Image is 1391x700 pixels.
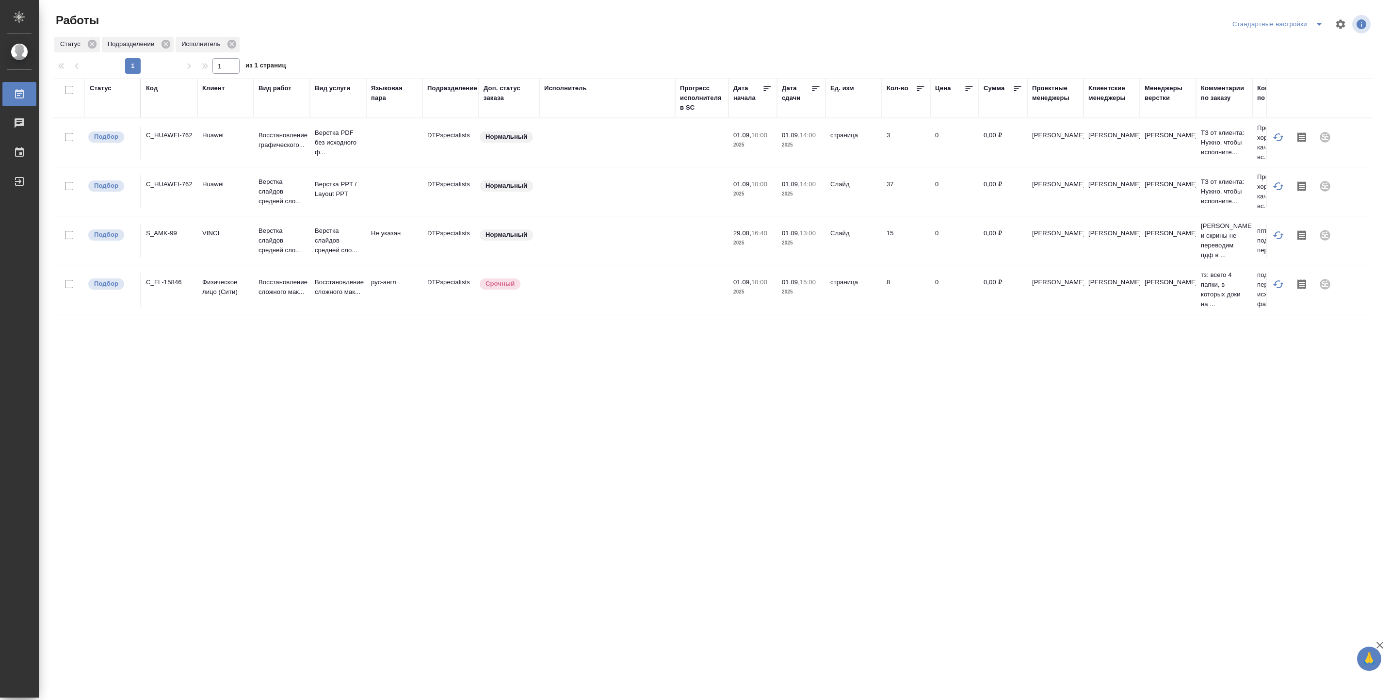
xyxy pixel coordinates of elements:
[146,130,193,140] div: C_HUAWEI-762
[1313,224,1337,247] div: Проект не привязан
[830,83,854,93] div: Ед. изм
[146,228,193,238] div: S_AMK-99
[979,224,1027,258] td: 0,00 ₽
[733,140,772,150] p: 2025
[1257,226,1304,255] p: ппт подготовить к переводу
[1084,175,1140,209] td: [PERSON_NAME]
[102,37,174,52] div: Подразделение
[484,83,534,103] div: Доп. статус заказа
[733,180,751,188] p: 01.09,
[930,224,979,258] td: 0
[782,238,821,248] p: 2025
[733,229,751,237] p: 29.08,
[108,39,158,49] p: Подразделение
[422,224,479,258] td: DTPspecialists
[825,273,882,307] td: страница
[485,279,515,289] p: Срочный
[259,277,305,297] p: Восстановление сложного мак...
[751,278,767,286] p: 10:00
[733,131,751,139] p: 01.09,
[1267,273,1290,296] button: Обновить
[1201,270,1247,309] p: тз: всего 4 папки, в которых доки на ...
[202,179,249,189] p: Huawei
[315,83,351,93] div: Вид услуги
[54,37,100,52] div: Статус
[1257,172,1304,211] p: Презентация в хорошем качестве, на вс...
[422,273,479,307] td: DTPspecialists
[733,238,772,248] p: 2025
[751,131,767,139] p: 10:00
[1267,224,1290,247] button: Обновить
[751,180,767,188] p: 10:00
[1145,179,1191,189] p: [PERSON_NAME]
[181,39,224,49] p: Исполнитель
[882,175,930,209] td: 37
[1290,126,1313,149] button: Скопировать мини-бриф
[1088,83,1135,103] div: Клиентские менеджеры
[202,277,249,297] p: Физическое лицо (Сити)
[202,130,249,140] p: Huawei
[1027,224,1084,258] td: [PERSON_NAME]
[146,83,158,93] div: Код
[60,39,84,49] p: Статус
[146,277,193,287] div: C_FL-15846
[1267,175,1290,198] button: Обновить
[887,83,908,93] div: Кол-во
[1290,175,1313,198] button: Скопировать мини-бриф
[1257,270,1304,309] p: подверстать перевод в исходные файлы ...
[733,278,751,286] p: 01.09,
[1145,83,1191,103] div: Менеджеры верстки
[427,83,477,93] div: Подразделение
[935,83,951,93] div: Цена
[94,230,118,240] p: Подбор
[1032,83,1079,103] div: Проектные менеджеры
[94,181,118,191] p: Подбор
[1230,16,1329,32] div: split button
[245,60,286,74] span: из 1 страниц
[315,128,361,157] p: Верстка PDF без исходного ф...
[782,131,800,139] p: 01.09,
[422,175,479,209] td: DTPspecialists
[751,229,767,237] p: 16:40
[146,179,193,189] div: C_HUAWEI-762
[979,175,1027,209] td: 0,00 ₽
[1201,83,1247,103] div: Комментарии по заказу
[176,37,240,52] div: Исполнитель
[1145,277,1191,287] p: [PERSON_NAME]
[1145,228,1191,238] p: [PERSON_NAME]
[315,277,361,297] p: Восстановление сложного мак...
[1290,273,1313,296] button: Скопировать мини-бриф
[1201,128,1247,157] p: ТЗ от клиента: Нужно, чтобы исполните...
[1357,647,1381,671] button: 🙏
[782,229,800,237] p: 01.09,
[1084,273,1140,307] td: [PERSON_NAME]
[782,189,821,199] p: 2025
[882,273,930,307] td: 8
[733,83,762,103] div: Дата начала
[1027,175,1084,209] td: [PERSON_NAME]
[1313,175,1337,198] div: Проект не привязан
[1201,221,1247,260] p: [PERSON_NAME] и скрины не переводим пдф в ...
[680,83,724,113] div: Прогресс исполнителя в SC
[315,179,361,199] p: Верстка PPT / Layout PPT
[1084,224,1140,258] td: [PERSON_NAME]
[782,180,800,188] p: 01.09,
[1027,273,1084,307] td: [PERSON_NAME]
[259,177,305,206] p: Верстка слайдов средней сло...
[782,140,821,150] p: 2025
[782,287,821,297] p: 2025
[544,83,587,93] div: Исполнитель
[87,228,135,242] div: Можно подбирать исполнителей
[733,189,772,199] p: 2025
[1290,224,1313,247] button: Скопировать мини-бриф
[825,126,882,160] td: страница
[87,179,135,193] div: Можно подбирать исполнителей
[366,224,422,258] td: Не указан
[979,273,1027,307] td: 0,00 ₽
[930,126,979,160] td: 0
[1313,273,1337,296] div: Проект не привязан
[1352,15,1373,33] span: Посмотреть информацию
[366,273,422,307] td: рус-англ
[882,126,930,160] td: 3
[422,126,479,160] td: DTPspecialists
